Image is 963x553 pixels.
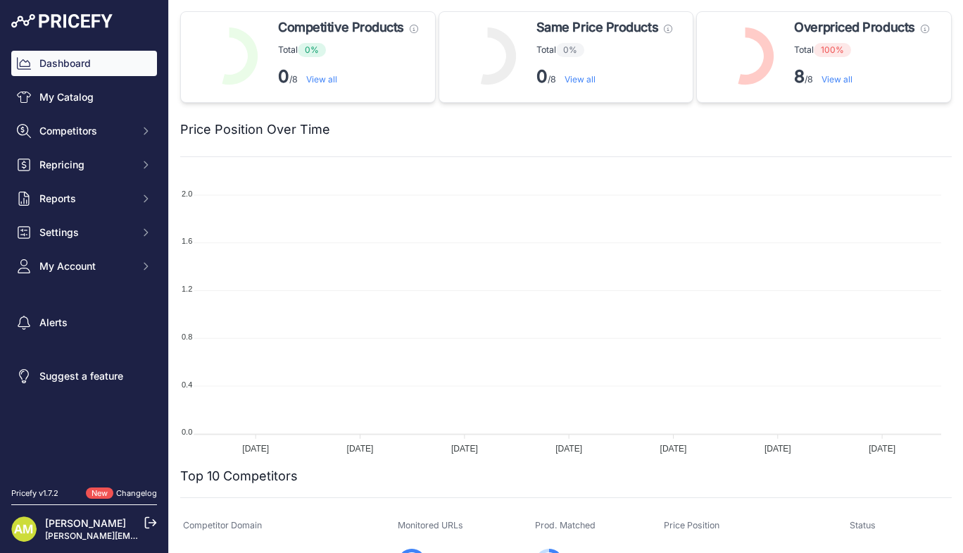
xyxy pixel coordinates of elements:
[86,487,113,499] span: New
[11,254,157,279] button: My Account
[278,66,289,87] strong: 0
[180,120,330,139] h2: Price Position Over Time
[116,488,157,498] a: Changelog
[11,220,157,245] button: Settings
[794,66,805,87] strong: 8
[11,364,157,389] a: Suggest a feature
[180,466,298,486] h2: Top 10 Competitors
[39,158,132,172] span: Repricing
[11,85,157,110] a: My Catalog
[278,66,418,88] p: /8
[794,43,929,57] p: Total
[347,444,374,454] tspan: [DATE]
[11,118,157,144] button: Competitors
[39,124,132,138] span: Competitors
[556,43,584,57] span: 0%
[764,444,791,454] tspan: [DATE]
[242,444,269,454] tspan: [DATE]
[298,43,326,57] span: 0%
[278,18,404,37] span: Competitive Products
[39,192,132,206] span: Reports
[182,189,192,198] tspan: 2.0
[45,517,126,529] a: [PERSON_NAME]
[794,66,929,88] p: /8
[822,74,852,85] a: View all
[11,51,157,76] a: Dashboard
[398,520,463,530] span: Monitored URLs
[11,14,113,28] img: Pricefy Logo
[45,530,332,541] a: [PERSON_NAME][EMAIL_ADDRESS][PERSON_NAME][DOMAIN_NAME]
[536,43,672,57] p: Total
[451,444,478,454] tspan: [DATE]
[39,225,132,240] span: Settings
[11,310,157,335] a: Alerts
[814,43,851,57] span: 100%
[182,333,192,341] tspan: 0.8
[182,237,192,245] tspan: 1.6
[555,444,582,454] tspan: [DATE]
[536,66,672,88] p: /8
[182,428,192,436] tspan: 0.0
[11,186,157,211] button: Reports
[11,51,157,471] nav: Sidebar
[535,520,596,530] span: Prod. Matched
[869,444,895,454] tspan: [DATE]
[182,380,192,389] tspan: 0.4
[11,487,58,499] div: Pricefy v1.7.2
[565,74,596,85] a: View all
[182,285,192,293] tspan: 1.2
[11,152,157,178] button: Repricing
[306,74,337,85] a: View all
[660,444,687,454] tspan: [DATE]
[39,259,132,273] span: My Account
[278,43,418,57] p: Total
[536,18,658,37] span: Same Price Products
[850,520,876,530] span: Status
[536,66,548,87] strong: 0
[794,18,914,37] span: Overpriced Products
[664,520,719,530] span: Price Position
[183,520,262,530] span: Competitor Domain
